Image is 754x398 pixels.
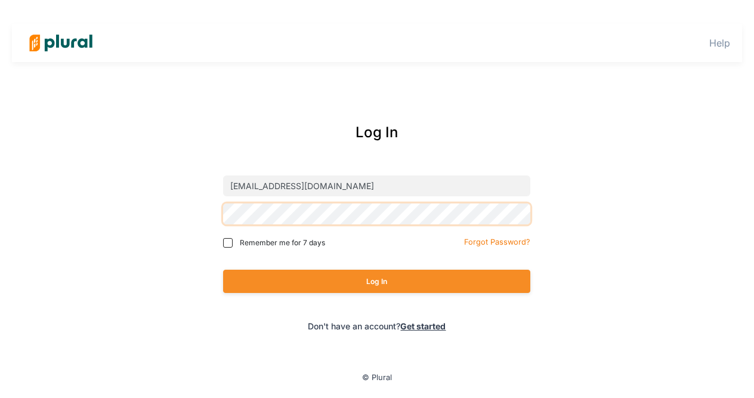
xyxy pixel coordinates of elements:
input: Email address [223,175,530,196]
a: Forgot Password? [464,235,530,247]
div: Don't have an account? [172,320,582,332]
button: Log In [223,270,530,293]
span: Remember me for 7 days [240,237,325,248]
input: Remember me for 7 days [223,238,233,248]
small: Forgot Password? [464,237,530,246]
a: Help [709,37,730,49]
a: Get started [400,321,446,331]
img: Logo for Plural [19,22,103,64]
small: © Plural [362,373,392,382]
div: Log In [172,122,582,143]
